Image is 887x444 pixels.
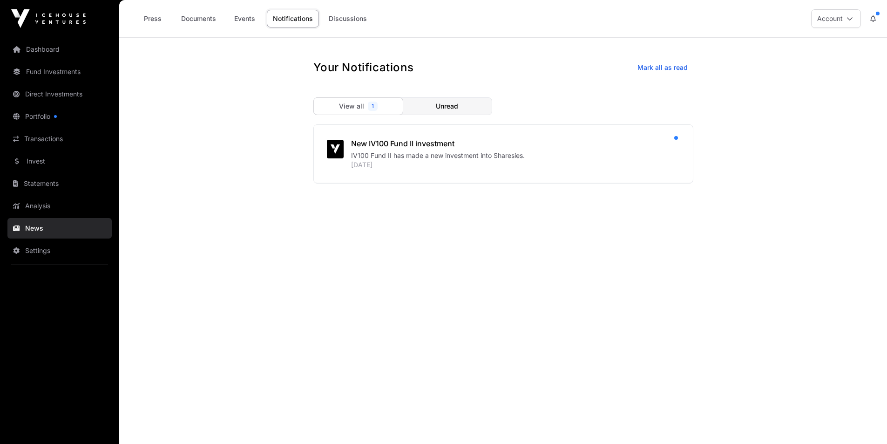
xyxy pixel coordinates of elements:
[7,151,112,171] a: Invest
[7,196,112,216] a: Analysis
[351,138,676,149] div: New IV100 Fund II investment
[436,102,458,111] span: Unread
[267,10,319,27] a: Notifications
[134,10,171,27] a: Press
[351,160,676,170] div: [DATE]
[7,39,112,60] a: Dashboard
[226,10,263,27] a: Events
[7,129,112,149] a: Transactions
[7,240,112,261] a: Settings
[632,60,693,75] button: Mark all as read
[7,106,112,127] a: Portfolio
[331,143,340,155] img: iv-small-logo.svg
[175,10,222,27] a: Documents
[7,84,112,104] a: Direct Investments
[314,125,693,183] a: New IV100 Fund II investmentIV100 Fund II has made a new investment into Sharesies.[DATE]
[11,9,86,28] img: Icehouse Ventures Logo
[323,10,373,27] a: Discussions
[313,60,414,75] h1: Your Notifications
[7,61,112,82] a: Fund Investments
[7,173,112,194] a: Statements
[637,63,688,72] span: Mark all as read
[811,9,861,28] button: Account
[7,218,112,239] a: News
[351,151,676,160] div: IV100 Fund II has made a new investment into Sharesies.
[840,399,887,444] iframe: Chat Widget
